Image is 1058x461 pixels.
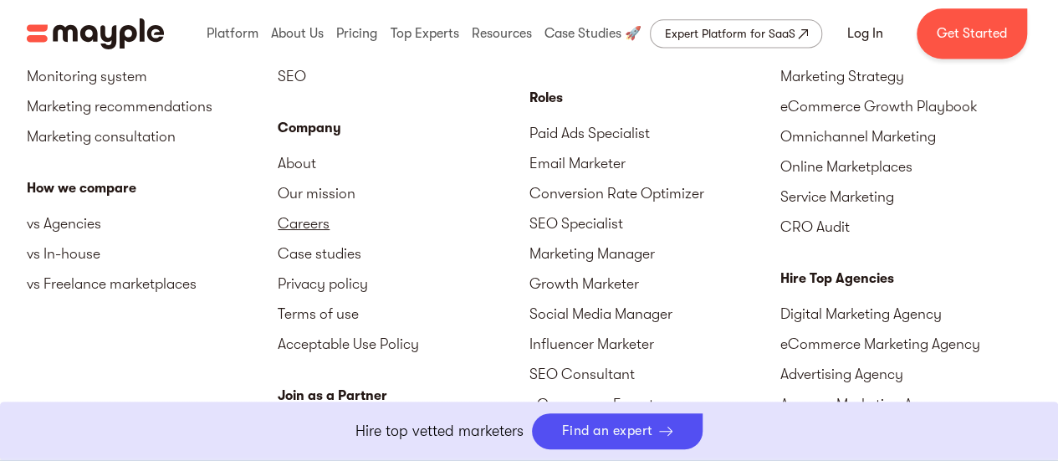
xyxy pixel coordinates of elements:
a: SEO Consultant [529,359,780,389]
a: Careers [278,208,529,238]
a: eCommerce Growth Playbook [780,91,1031,121]
a: Paid Ads Specialist [529,118,780,148]
a: SEO Specialist [529,208,780,238]
a: Amazon Marketing Agency [780,389,1031,419]
a: Email Marketer [529,148,780,178]
a: Influencer Marketer [529,329,780,359]
a: eCommerce Marketing Agency [780,329,1031,359]
a: Marketing Strategy [780,61,1031,91]
a: Social Media Manager [529,299,780,329]
div: Hire Top Agencies [780,269,1031,289]
div: Company [278,118,529,138]
div: Platform [202,7,263,60]
a: SEO [278,61,529,91]
div: Find an expert [562,423,653,439]
a: Advertising Agency [780,359,1031,389]
img: Mayple logo [27,18,164,49]
a: Omnichannel Marketing [780,121,1031,151]
a: vs In-house [27,238,278,269]
a: Log In [827,13,903,54]
a: Privacy policy [278,269,529,299]
a: CRO Audit [780,212,1031,242]
iframe: Chat Widget [974,381,1058,461]
a: Marketing Manager [529,238,780,269]
a: Online Marketplaces [780,151,1031,182]
div: וידג'ט של צ'אט [974,381,1058,461]
a: About [278,148,529,178]
div: About Us [267,7,328,60]
div: Resources [468,7,536,60]
a: Our mission [278,178,529,208]
a: Case studies [278,238,529,269]
a: Digital Marketing Agency [780,299,1031,329]
a: Growth Marketer [529,269,780,299]
a: Expert Platform for SaaS [650,19,822,48]
a: Get Started [917,8,1027,59]
a: Marketing recommendations [27,91,278,121]
p: Hire top vetted marketers [355,420,524,443]
a: home [27,18,164,49]
div: Roles [529,88,780,108]
a: vs Agencies [27,208,278,238]
a: vs Freelance marketplaces [27,269,278,299]
a: eCommerce Expert [529,389,780,419]
a: Conversion Rate Optimizer [529,178,780,208]
a: Terms of use [278,299,529,329]
div: Join as a Partner [278,386,529,406]
div: Expert Platform for SaaS [664,23,795,44]
div: Pricing [332,7,381,60]
a: Acceptable Use Policy [278,329,529,359]
div: Top Experts [386,7,463,60]
a: Service Marketing [780,182,1031,212]
a: Marketing consultation [27,121,278,151]
a: Monitoring system [27,61,278,91]
div: How we compare [27,178,278,198]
